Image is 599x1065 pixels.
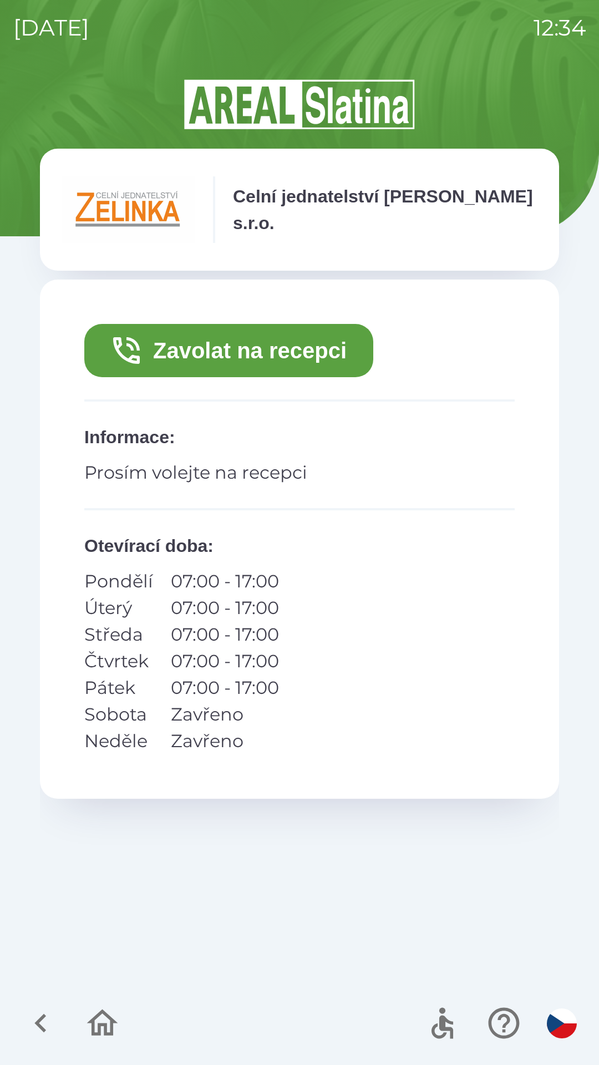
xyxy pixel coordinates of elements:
p: Otevírací doba : [84,532,515,559]
p: Pátek [84,674,153,701]
p: 12:34 [534,11,586,44]
p: 07:00 - 17:00 [171,568,279,595]
p: Středa [84,621,153,648]
p: Pondělí [84,568,153,595]
p: 07:00 - 17:00 [171,674,279,701]
p: [DATE] [13,11,89,44]
p: 07:00 - 17:00 [171,621,279,648]
p: 07:00 - 17:00 [171,648,279,674]
p: Úterý [84,595,153,621]
p: Sobota [84,701,153,728]
p: Celní jednatelství [PERSON_NAME] s.r.o. [233,183,537,236]
img: Logo [40,78,559,131]
p: Neděle [84,728,153,754]
p: Zavřeno [171,728,279,754]
p: Informace : [84,424,515,450]
p: 07:00 - 17:00 [171,595,279,621]
img: cs flag [547,1008,577,1038]
p: Čtvrtek [84,648,153,674]
p: Prosím volejte na recepci [84,459,515,486]
img: e791fe39-6e5c-4488-8406-01cea90b779d.png [62,176,195,243]
p: Zavřeno [171,701,279,728]
button: Zavolat na recepci [84,324,373,377]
